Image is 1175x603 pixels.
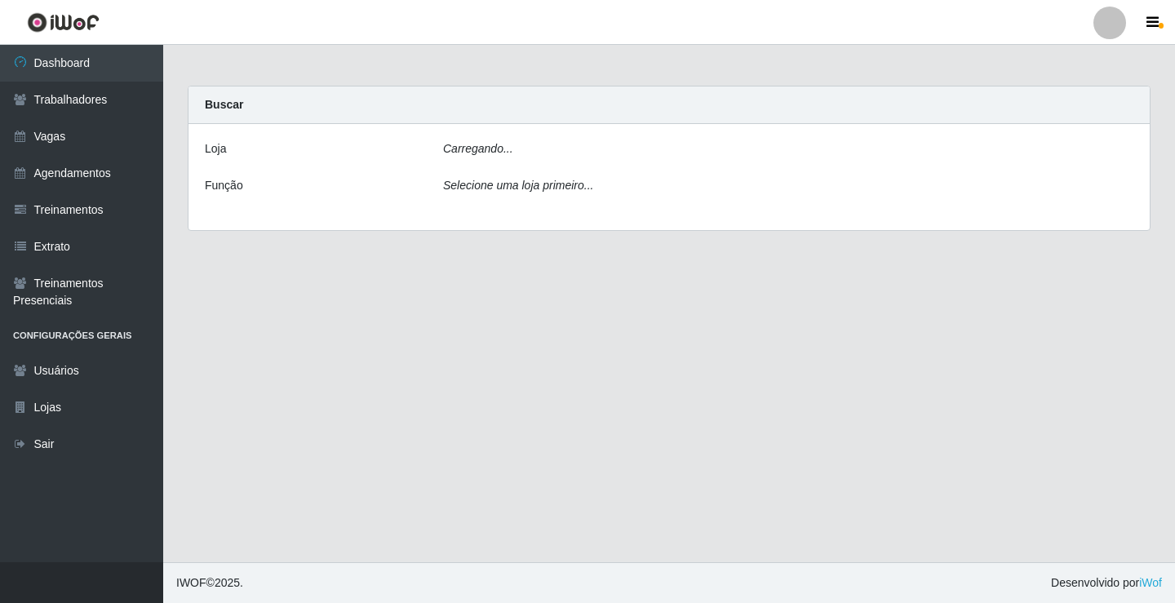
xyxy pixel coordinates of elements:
[176,576,206,589] span: IWOF
[205,177,243,194] label: Função
[176,574,243,592] span: © 2025 .
[205,98,243,111] strong: Buscar
[443,142,513,155] i: Carregando...
[27,12,100,33] img: CoreUI Logo
[443,179,593,192] i: Selecione uma loja primeiro...
[1139,576,1162,589] a: iWof
[1051,574,1162,592] span: Desenvolvido por
[205,140,226,157] label: Loja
